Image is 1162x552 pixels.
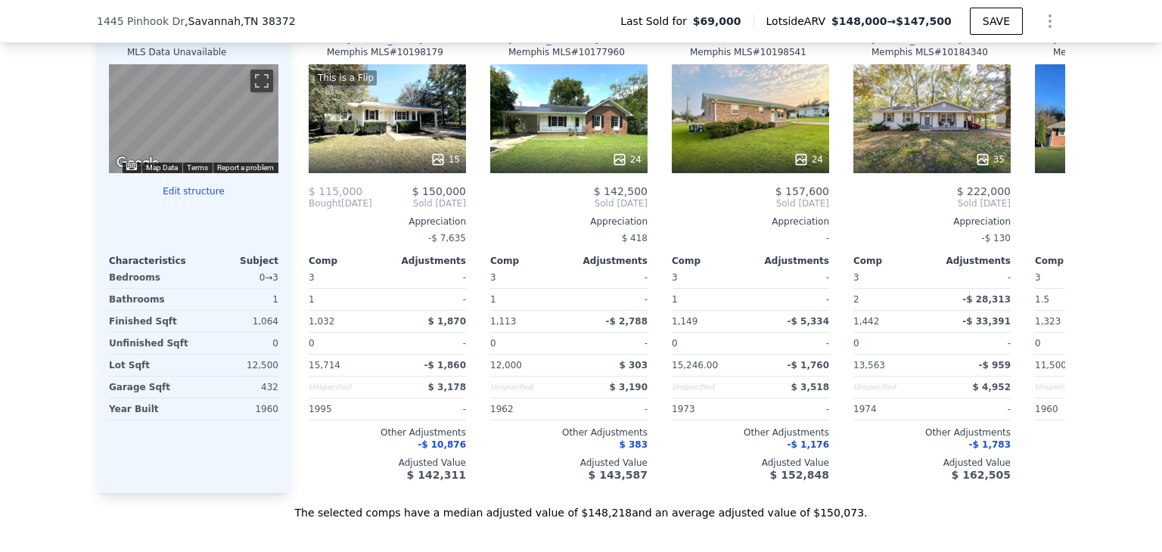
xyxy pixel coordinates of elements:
[672,197,829,209] span: Sold [DATE]
[309,398,384,420] div: 1995
[853,398,929,420] div: 1974
[109,185,278,197] button: Edit structure
[490,360,522,371] span: 12,000
[791,382,829,392] span: $ 3,518
[871,46,988,58] div: Memphis MLS # 10184340
[853,197,1011,209] span: Sold [DATE]
[853,457,1011,469] div: Adjusted Value
[1035,377,1111,398] div: Unspecified
[109,255,194,267] div: Characteristics
[572,267,648,288] div: -
[109,64,278,173] div: Map
[390,289,466,310] div: -
[309,426,466,439] div: Other Adjustments
[197,377,278,398] div: 432
[672,377,747,398] div: Unspecified
[788,439,829,450] span: -$ 1,176
[424,360,466,371] span: -$ 1,860
[935,333,1011,354] div: -
[390,333,466,354] div: -
[672,457,829,469] div: Adjusted Value
[217,163,274,172] a: Report a problem
[770,469,829,481] span: $ 152,848
[970,8,1023,35] button: SAVE
[1035,360,1067,371] span: 11,500
[672,316,698,327] span: 1,149
[309,185,362,197] span: $ 115,000
[753,333,829,354] div: -
[775,185,829,197] span: $ 157,600
[853,216,1011,228] div: Appreciation
[109,289,191,310] div: Bathrooms
[831,15,887,27] span: $148,000
[753,289,829,310] div: -
[1035,255,1114,267] div: Comp
[853,426,1011,439] div: Other Adjustments
[612,152,642,167] div: 24
[197,398,278,420] div: 1960
[572,398,648,420] div: -
[490,338,496,349] span: 0
[620,14,693,29] span: Last Sold for
[753,398,829,420] div: -
[962,294,1011,305] span: -$ 28,313
[572,289,648,310] div: -
[250,70,273,92] button: Toggle fullscreen view
[390,398,466,420] div: -
[309,289,384,310] div: 1
[1035,6,1065,36] button: Show Options
[589,469,648,481] span: $ 143,587
[693,14,741,29] span: $69,000
[1035,338,1041,349] span: 0
[853,255,932,267] div: Comp
[619,360,648,371] span: $ 303
[853,377,929,398] div: Unspecified
[594,185,648,197] span: $ 142,500
[853,272,859,283] span: 3
[309,272,315,283] span: 3
[309,197,372,209] div: [DATE]
[109,267,191,288] div: Bedrooms
[490,272,496,283] span: 3
[197,267,278,288] div: 0 → 3
[853,289,929,310] div: 2
[766,14,831,29] span: Lotside ARV
[969,439,1011,450] span: -$ 1,783
[962,316,1011,327] span: -$ 33,391
[1035,272,1041,283] span: 3
[197,355,278,376] div: 12,500
[853,360,885,371] span: 13,563
[194,255,278,267] div: Subject
[672,228,829,249] div: -
[490,398,566,420] div: 1962
[935,267,1011,288] div: -
[109,64,278,173] div: Street View
[490,216,648,228] div: Appreciation
[327,46,443,58] div: Memphis MLS # 10198179
[97,14,185,29] span: 1445 Pinhook Dr
[788,316,829,327] span: -$ 5,334
[672,398,747,420] div: 1973
[569,255,648,267] div: Adjustments
[412,185,466,197] span: $ 150,000
[387,255,466,267] div: Adjustments
[490,197,648,209] span: Sold [DATE]
[606,316,648,327] span: -$ 2,788
[619,439,648,450] span: $ 383
[407,469,466,481] span: $ 142,311
[508,46,625,58] div: Memphis MLS # 10177960
[572,333,648,354] div: -
[957,185,1011,197] span: $ 222,000
[109,377,191,398] div: Garage Sqft
[935,398,1011,420] div: -
[672,255,750,267] div: Comp
[97,493,1065,520] div: The selected comps have a median adjusted value of $148,218 and an average adjusted value of $150...
[490,377,566,398] div: Unspecified
[187,163,208,172] a: Terms (opens in new tab)
[428,233,466,243] span: -$ 7,635
[113,154,163,173] a: Open this area in Google Maps (opens a new window)
[672,289,747,310] div: 1
[309,255,387,267] div: Comp
[794,152,823,167] div: 24
[978,360,1011,371] span: -$ 959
